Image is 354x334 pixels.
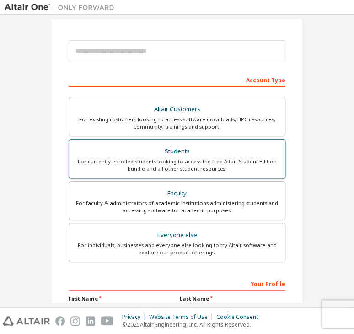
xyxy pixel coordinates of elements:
[75,116,279,130] div: For existing customers looking to access software downloads, HPC resources, community, trainings ...
[75,145,279,158] div: Students
[75,187,279,200] div: Faculty
[75,103,279,116] div: Altair Customers
[101,316,114,326] img: youtube.svg
[69,295,174,302] label: First Name
[55,316,65,326] img: facebook.svg
[122,313,149,321] div: Privacy
[149,313,216,321] div: Website Terms of Use
[75,229,279,242] div: Everyone else
[75,242,279,256] div: For individuals, businesses and everyone else looking to try Altair software and explore our prod...
[86,316,95,326] img: linkedin.svg
[69,276,285,291] div: Your Profile
[75,158,279,172] div: For currently enrolled students looking to access the free Altair Student Edition bundle and all ...
[3,316,50,326] img: altair_logo.svg
[180,295,285,302] label: Last Name
[216,313,263,321] div: Cookie Consent
[5,3,119,12] img: Altair One
[75,199,279,214] div: For faculty & administrators of academic institutions administering students and accessing softwa...
[69,72,285,87] div: Account Type
[122,321,263,329] p: © 2025 Altair Engineering, Inc. All Rights Reserved.
[70,316,80,326] img: instagram.svg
